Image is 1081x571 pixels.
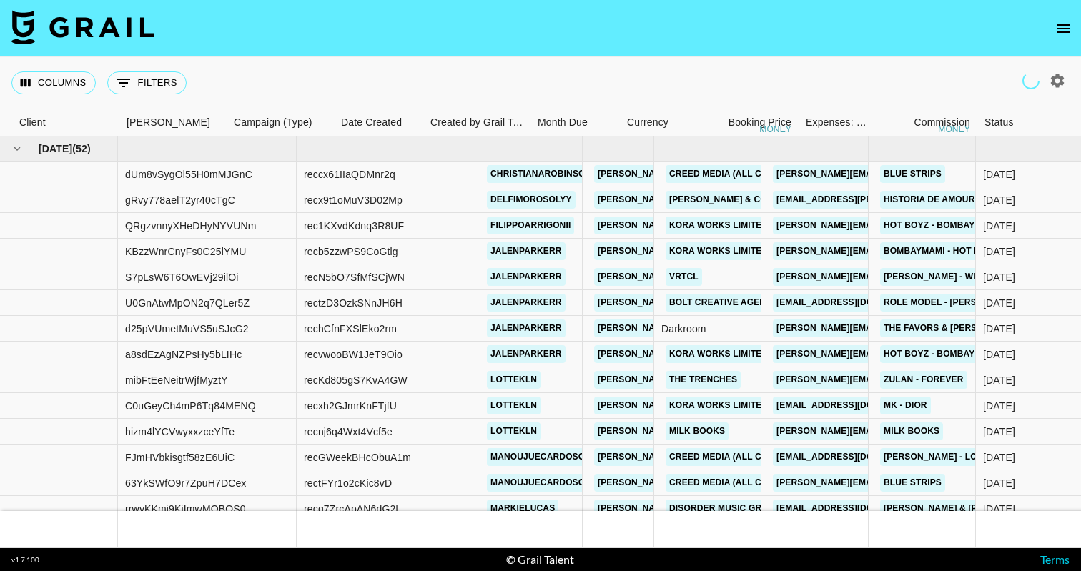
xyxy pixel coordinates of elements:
[304,347,403,362] div: recvwooBW1JeT9Oio
[125,450,235,465] div: FJmHVbkisgtf58zE6UiC
[125,244,246,259] div: KBzzWnrCnyFs0C25lYMU
[880,474,945,492] a: Blue Strips
[1040,552,1070,566] a: Terms
[773,217,1006,234] a: [PERSON_NAME][EMAIL_ADDRESS][DOMAIN_NAME]
[880,217,1002,234] a: Hot Boyz - BombayMami
[487,371,540,389] a: lottekln
[773,422,1080,440] a: [PERSON_NAME][EMAIL_ADDRESS][PERSON_NAME][DOMAIN_NAME]
[538,109,588,136] div: Month Due
[127,109,210,136] div: [PERSON_NAME]
[666,371,741,389] a: The Trenches
[654,316,761,342] div: Darkroom
[1021,71,1040,90] span: Refreshing users, talent, clients, campaigns...
[799,109,870,136] div: Expenses: Remove Commission?
[487,319,566,337] a: jalenparkerr
[594,268,827,286] a: [PERSON_NAME][EMAIL_ADDRESS][DOMAIN_NAME]
[487,242,566,260] a: jalenparkerr
[11,10,154,44] img: Grail Talent
[983,373,1015,387] div: 6/5/2025
[304,270,405,284] div: recN5bO7SfMfSCjWN
[594,191,827,209] a: [PERSON_NAME][EMAIL_ADDRESS][DOMAIN_NAME]
[125,167,252,182] div: dUm8vSygOl55H0mMJGnC
[594,371,827,389] a: [PERSON_NAME][EMAIL_ADDRESS][DOMAIN_NAME]
[983,193,1015,207] div: 6/10/2025
[983,219,1015,233] div: 6/23/2025
[666,448,814,466] a: Creed Media (All Campaigns)
[620,109,691,136] div: Currency
[430,109,528,136] div: Created by Grail Team
[983,424,1015,439] div: 6/18/2025
[773,500,933,517] a: [EMAIL_ADDRESS][DOMAIN_NAME]
[666,397,771,414] a: KORA WORKS LIMITED
[627,109,668,136] div: Currency
[594,165,827,183] a: [PERSON_NAME][EMAIL_ADDRESS][DOMAIN_NAME]
[666,242,771,260] a: KORA WORKS LIMITED
[334,109,423,136] div: Date Created
[666,165,814,183] a: Creed Media (All Campaigns)
[594,217,827,234] a: [PERSON_NAME][EMAIL_ADDRESS][DOMAIN_NAME]
[304,502,398,516] div: recq7ZrcApAN6dG2l
[880,345,1002,363] a: Hot Boyz - BombayMami
[773,268,1080,286] a: [PERSON_NAME][EMAIL_ADDRESS][PERSON_NAME][DOMAIN_NAME]
[530,109,620,136] div: Month Due
[880,371,967,389] a: Zulan - Forever
[487,397,540,414] a: lottekln
[729,109,791,136] div: Booking Price
[594,422,827,440] a: [PERSON_NAME][EMAIL_ADDRESS][DOMAIN_NAME]
[773,371,1006,389] a: [PERSON_NAME][EMAIL_ADDRESS][DOMAIN_NAME]
[125,424,235,439] div: hizm4lYCVwyxxzceYfTe
[938,125,970,134] div: money
[594,345,827,363] a: [PERSON_NAME][EMAIL_ADDRESS][DOMAIN_NAME]
[341,109,402,136] div: Date Created
[125,347,242,362] div: a8sdEzAgNZPsHy5bLIHc
[119,109,227,136] div: Booker
[880,422,943,440] a: Milk Books
[666,500,784,517] a: Disorder Music Group
[773,165,1006,183] a: [PERSON_NAME][EMAIL_ADDRESS][DOMAIN_NAME]
[594,397,827,414] a: [PERSON_NAME][EMAIL_ADDRESS][DOMAIN_NAME]
[1050,14,1078,43] button: open drawer
[39,141,72,156] span: [DATE]
[880,268,1071,286] a: [PERSON_NAME] - Wish I Never Met You
[423,109,530,136] div: Created by Grail Team
[880,165,945,183] a: Blue Strips
[666,268,702,286] a: Vrtcl
[666,422,729,440] a: Milk Books
[880,397,931,414] a: MK - Dior
[594,294,827,312] a: [PERSON_NAME][EMAIL_ADDRESS][DOMAIN_NAME]
[487,422,540,440] a: lottekln
[304,193,403,207] div: recx9t1oMuV3D02Mp
[666,294,781,312] a: Bolt Creative Agency
[11,71,96,94] button: Select columns
[983,502,1015,516] div: 6/18/2025
[984,109,1014,136] div: Status
[880,191,1024,209] a: Historia de Amour - Franno
[983,399,1015,413] div: 6/25/2025
[880,448,1075,466] a: [PERSON_NAME] - Love Me Not (Phase 4)
[125,322,249,336] div: d25pVUmetMuVS5uSJcG2
[666,474,814,492] a: Creed Media (All Campaigns)
[773,242,1006,260] a: [PERSON_NAME][EMAIL_ADDRESS][DOMAIN_NAME]
[983,322,1015,336] div: 6/6/2025
[125,373,228,387] div: mibFtEeNeitrWjfMyztY
[914,109,970,136] div: Commission
[304,424,393,439] div: recnj6q4Wxt4Vcf5e
[304,296,403,310] div: rectzD3OzkSNnJH6H
[594,500,827,517] a: [PERSON_NAME][EMAIL_ADDRESS][DOMAIN_NAME]
[806,109,867,136] div: Expenses: Remove Commission?
[983,167,1015,182] div: 6/10/2025
[594,319,827,337] a: [PERSON_NAME][EMAIL_ADDRESS][DOMAIN_NAME]
[594,448,827,466] a: [PERSON_NAME][EMAIL_ADDRESS][DOMAIN_NAME]
[125,270,239,284] div: S7pLsW6T6OwEVj29ilOi
[880,242,1002,260] a: BombayMami - Hot Boyz
[983,296,1015,310] div: 6/4/2025
[12,109,119,136] div: Client
[773,345,1006,363] a: [PERSON_NAME][EMAIL_ADDRESS][DOMAIN_NAME]
[304,244,398,259] div: recb5zzwPS9CoGtlg
[773,397,933,414] a: [EMAIL_ADDRESS][DOMAIN_NAME]
[125,399,256,413] div: C0uGeyCh4mP6Tq84MENQ
[487,448,588,466] a: manoujuecardoso
[72,141,91,156] span: ( 52 )
[7,139,27,159] button: hide children
[107,71,187,94] button: Show filters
